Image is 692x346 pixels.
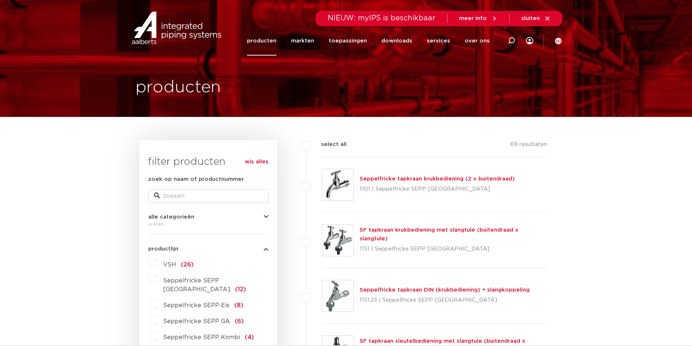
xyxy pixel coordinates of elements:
a: services [427,26,450,56]
button: productlijn [148,246,268,252]
div: my IPS [526,26,533,56]
p: 69 resultaten [510,140,547,151]
span: sluiten [521,16,540,21]
span: alle categorieën [148,214,194,220]
a: Seppelfricke tapkraan krukbediening (2 x buitendraad) [360,176,515,182]
span: (6) [235,318,244,324]
img: Thumbnail for SF tapkraan krukbediening met slangtule (buitendraad x slangtule) [322,225,353,256]
span: NIEUW: myIPS is beschikbaar [328,15,436,22]
img: Thumbnail for Seppelfricke tapkraan krukbediening (2 x buitendraad) [322,169,353,200]
span: VSH [163,262,176,268]
span: productlijn [148,246,178,252]
div: kranen [148,220,268,228]
span: (4) [245,334,254,340]
a: downloads [381,26,412,56]
a: meer info [459,15,498,22]
a: producten [247,26,276,56]
a: wis alles [245,158,268,166]
span: Seppelfricke SEPP-Eis [163,302,230,308]
a: markten [291,26,314,56]
h1: producten [135,76,221,99]
span: (8) [234,302,243,308]
span: meer info [459,16,487,21]
nav: Menu [247,26,490,56]
h3: filter producten [148,155,268,169]
img: Thumbnail for Seppelfricke tapkraan DIN (krukbediening) + slangkoppeling [322,280,353,312]
p: 1101 | Seppelfricke SEPP [GEOGRAPHIC_DATA] [360,183,515,195]
a: sluiten [521,15,551,22]
a: SF tapkraan krukbediening met slangtule (buitendraad x slangtule) [360,227,518,241]
label: zoek op naam of productnummer [148,175,244,184]
a: Seppelfricke tapkraan DIN (krukbediening) + slangkoppeling [360,287,530,293]
span: Seppelfricke SEPP GA [163,318,230,324]
input: zoeken [148,190,268,203]
span: (12) [235,286,246,292]
p: 1151 | Seppelfricke SEPP [GEOGRAPHIC_DATA] [360,243,547,255]
span: (26) [181,262,194,268]
p: 1151.23 | Seppelfricke SEPP [GEOGRAPHIC_DATA] [360,294,530,306]
button: alle categorieën [148,214,268,220]
span: Seppelfricke SEPP [GEOGRAPHIC_DATA] [163,278,230,292]
a: over ons [465,26,490,56]
label: select all [310,140,347,149]
a: toepassingen [329,26,367,56]
span: Seppelfricke SEPP Kombi [163,334,240,340]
